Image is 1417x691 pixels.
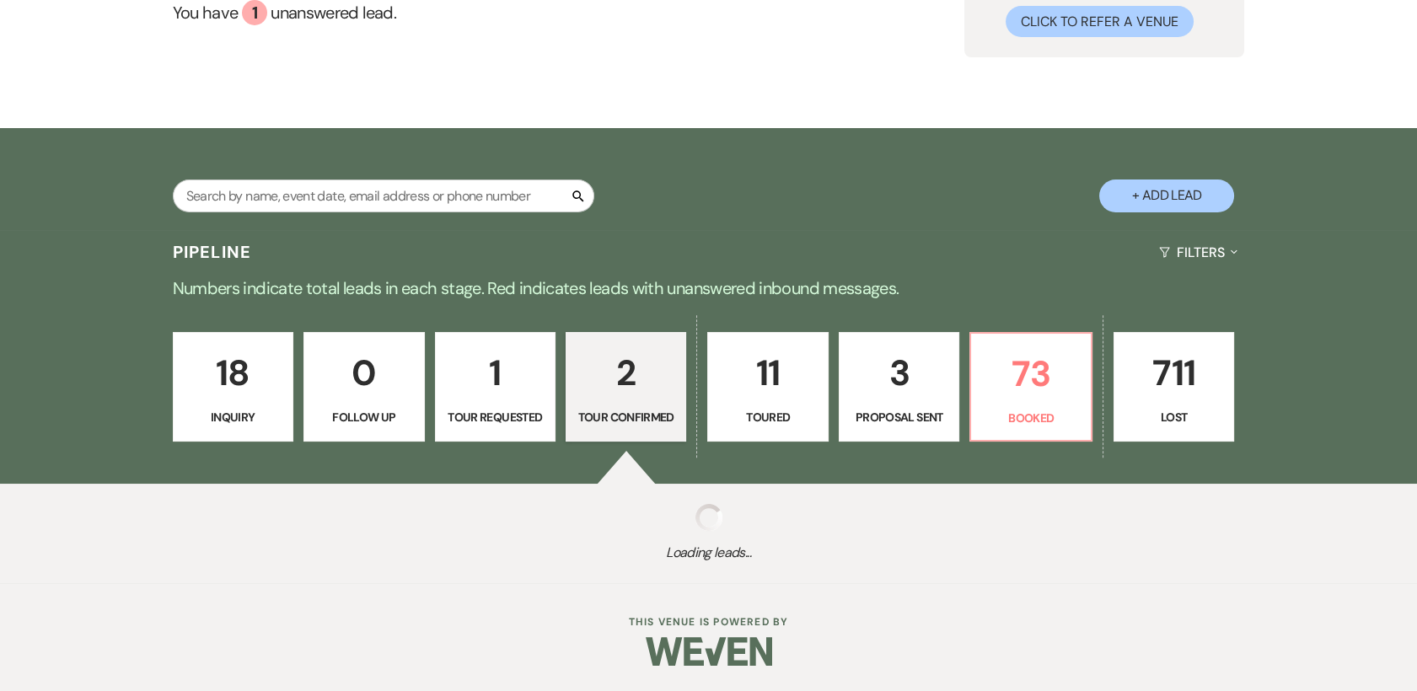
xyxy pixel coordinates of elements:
[1006,6,1194,37] button: Click to Refer a Venue
[303,332,424,442] a: 0Follow Up
[446,345,545,401] p: 1
[577,345,675,401] p: 2
[577,408,675,426] p: Tour Confirmed
[850,408,948,426] p: Proposal Sent
[173,240,252,264] h3: Pipeline
[435,332,556,442] a: 1Tour Requested
[71,543,1346,563] span: Loading leads...
[1099,179,1234,212] button: + Add Lead
[981,345,1080,402] p: 73
[1124,408,1223,426] p: Lost
[446,408,545,426] p: Tour Requested
[707,332,828,442] a: 11Toured
[184,408,282,426] p: Inquiry
[173,179,594,212] input: Search by name, event date, email address or phone number
[969,332,1092,442] a: 73Booked
[850,345,948,401] p: 3
[1124,345,1223,401] p: 711
[314,408,413,426] p: Follow Up
[718,408,817,426] p: Toured
[718,345,817,401] p: 11
[981,409,1080,427] p: Booked
[102,275,1316,302] p: Numbers indicate total leads in each stage. Red indicates leads with unanswered inbound messages.
[1114,332,1234,442] a: 711Lost
[646,622,772,681] img: Weven Logo
[314,345,413,401] p: 0
[173,332,293,442] a: 18Inquiry
[839,332,959,442] a: 3Proposal Sent
[184,345,282,401] p: 18
[1152,230,1244,275] button: Filters
[566,332,686,442] a: 2Tour Confirmed
[695,504,722,531] img: loading spinner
